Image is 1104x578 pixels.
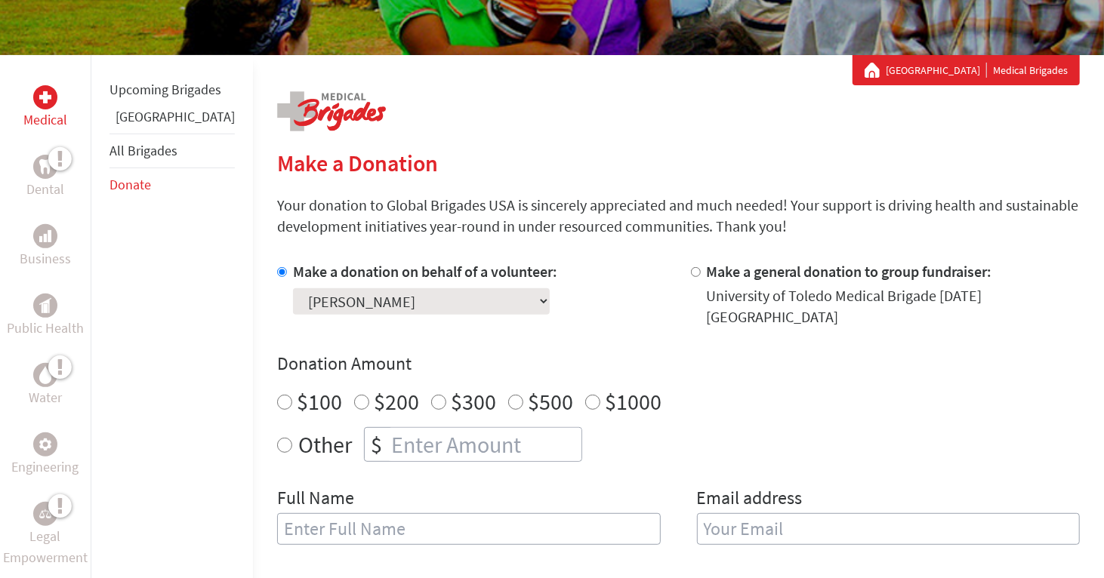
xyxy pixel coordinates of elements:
label: $500 [528,387,573,416]
label: Other [298,427,352,462]
input: Your Email [697,513,1081,545]
li: Guatemala [109,106,235,134]
label: Email address [697,486,803,513]
li: Donate [109,168,235,201]
img: Engineering [39,438,51,450]
a: [GEOGRAPHIC_DATA] [116,108,235,125]
div: Medical Brigades [865,63,1068,78]
input: Enter Amount [388,428,581,461]
img: Business [39,230,51,242]
div: Dental [33,155,57,179]
img: logo-medical.png [277,91,386,131]
div: Business [33,224,57,248]
label: Full Name [277,486,354,513]
img: Dental [39,159,51,174]
a: MedicalMedical [23,85,67,131]
a: Donate [109,176,151,193]
label: $100 [297,387,342,416]
div: Legal Empowerment [33,502,57,526]
a: DentalDental [26,155,64,200]
p: Water [29,387,62,408]
img: Legal Empowerment [39,509,51,518]
p: Public Health [7,318,84,339]
input: Enter Full Name [277,513,661,545]
label: $300 [451,387,496,416]
div: Public Health [33,294,57,318]
h2: Make a Donation [277,149,1080,177]
img: Medical [39,91,51,103]
a: EngineeringEngineering [12,432,79,478]
div: Engineering [33,432,57,457]
label: $200 [374,387,419,416]
p: Legal Empowerment [3,526,88,568]
a: BusinessBusiness [20,224,71,269]
div: Medical [33,85,57,109]
a: Legal EmpowermentLegal Empowerment [3,502,88,568]
label: $1000 [605,387,661,416]
div: Water [33,363,57,387]
li: All Brigades [109,134,235,168]
li: Upcoming Brigades [109,73,235,106]
div: University of Toledo Medical Brigade [DATE] [GEOGRAPHIC_DATA] [707,285,1081,327]
p: Engineering [12,457,79,478]
img: Water [39,366,51,383]
h4: Donation Amount [277,352,1080,376]
a: Public HealthPublic Health [7,294,84,339]
img: Public Health [39,298,51,313]
label: Make a donation on behalf of a volunteer: [293,262,557,281]
div: $ [365,428,388,461]
a: WaterWater [29,363,62,408]
a: All Brigades [109,142,177,159]
p: Business [20,248,71,269]
p: Dental [26,179,64,200]
a: [GEOGRAPHIC_DATA] [886,63,987,78]
p: Medical [23,109,67,131]
p: Your donation to Global Brigades USA is sincerely appreciated and much needed! Your support is dr... [277,195,1080,237]
label: Make a general donation to group fundraiser: [707,262,992,281]
a: Upcoming Brigades [109,81,221,98]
